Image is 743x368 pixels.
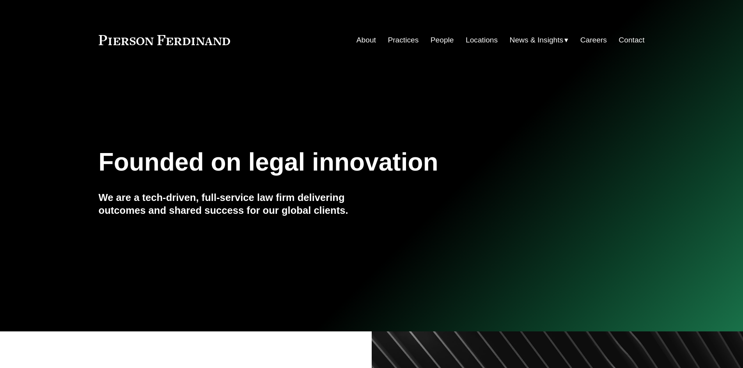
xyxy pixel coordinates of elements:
a: folder dropdown [510,33,569,48]
span: News & Insights [510,33,564,47]
a: Practices [388,33,418,48]
a: Careers [580,33,607,48]
a: Contact [619,33,644,48]
a: Locations [466,33,498,48]
a: About [356,33,376,48]
a: People [431,33,454,48]
h4: We are a tech-driven, full-service law firm delivering outcomes and shared success for our global... [99,191,372,217]
h1: Founded on legal innovation [99,148,554,176]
